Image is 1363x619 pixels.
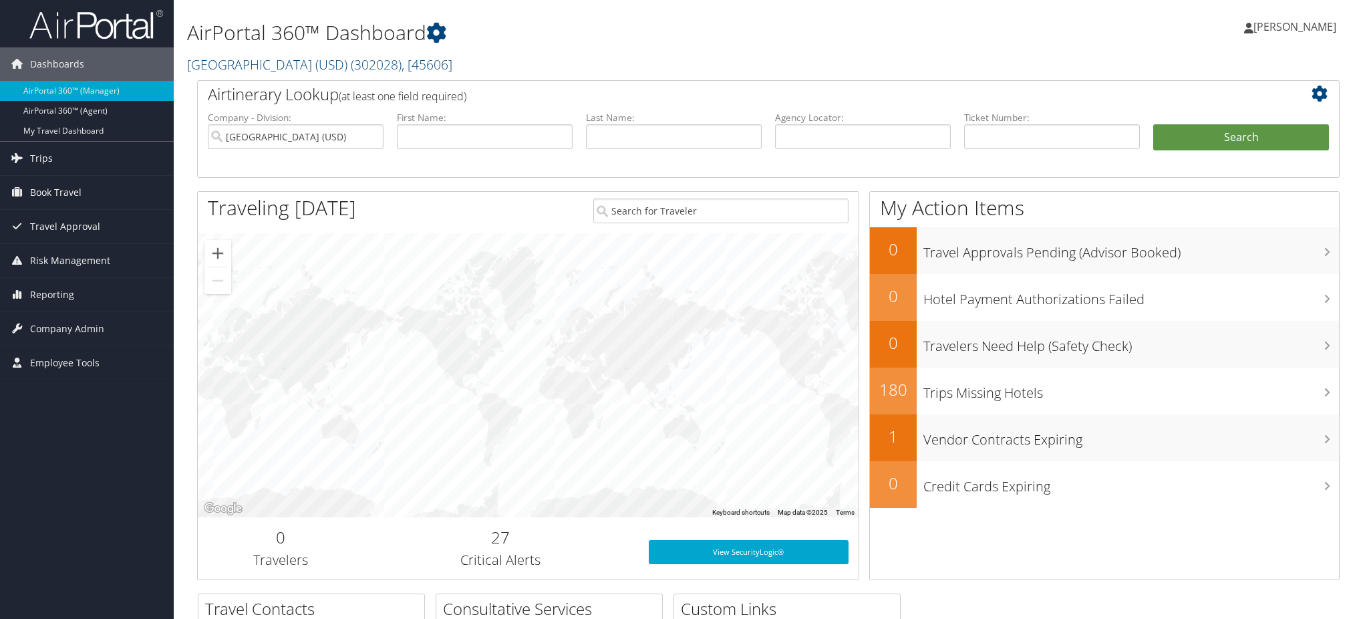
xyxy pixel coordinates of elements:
[208,194,356,222] h1: Traveling [DATE]
[397,111,573,124] label: First Name:
[30,346,100,380] span: Employee Tools
[870,425,917,448] h2: 1
[204,240,231,267] button: Zoom in
[1244,7,1350,47] a: [PERSON_NAME]
[593,199,849,223] input: Search for Traveler
[712,508,770,517] button: Keyboard shortcuts
[30,176,82,209] span: Book Travel
[30,312,104,346] span: Company Admin
[870,274,1339,321] a: 0Hotel Payment Authorizations Failed
[402,55,452,74] span: , [ 45606 ]
[870,414,1339,461] a: 1Vendor Contracts Expiring
[870,285,917,307] h2: 0
[923,471,1339,496] h3: Credit Cards Expiring
[870,472,917,495] h2: 0
[870,227,1339,274] a: 0Travel Approvals Pending (Advisor Booked)
[775,111,951,124] label: Agency Locator:
[201,500,245,517] img: Google
[870,368,1339,414] a: 180Trips Missing Hotels
[30,278,74,312] span: Reporting
[201,500,245,517] a: Open this area in Google Maps (opens a new window)
[649,540,849,564] a: View SecurityLogic®
[836,509,855,516] a: Terms (opens in new tab)
[1253,19,1336,34] span: [PERSON_NAME]
[870,194,1339,222] h1: My Action Items
[964,111,1140,124] label: Ticket Number:
[30,47,84,81] span: Dashboards
[208,111,384,124] label: Company - Division:
[208,526,353,549] h2: 0
[923,237,1339,262] h3: Travel Approvals Pending (Advisor Booked)
[187,19,962,47] h1: AirPortal 360™ Dashboard
[923,330,1339,356] h3: Travelers Need Help (Safety Check)
[29,9,163,40] img: airportal-logo.png
[30,244,110,277] span: Risk Management
[339,89,466,104] span: (at least one field required)
[30,142,53,175] span: Trips
[923,424,1339,449] h3: Vendor Contracts Expiring
[187,55,452,74] a: [GEOGRAPHIC_DATA] (USD)
[208,551,353,570] h3: Travelers
[923,283,1339,309] h3: Hotel Payment Authorizations Failed
[208,83,1234,106] h2: Airtinerary Lookup
[870,378,917,401] h2: 180
[30,210,100,243] span: Travel Approval
[870,238,917,261] h2: 0
[586,111,762,124] label: Last Name:
[373,551,628,570] h3: Critical Alerts
[923,377,1339,402] h3: Trips Missing Hotels
[373,526,628,549] h2: 27
[1153,124,1329,151] button: Search
[870,321,1339,368] a: 0Travelers Need Help (Safety Check)
[351,55,402,74] span: ( 302028 )
[870,332,917,354] h2: 0
[204,267,231,294] button: Zoom out
[778,509,828,516] span: Map data ©2025
[870,461,1339,508] a: 0Credit Cards Expiring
